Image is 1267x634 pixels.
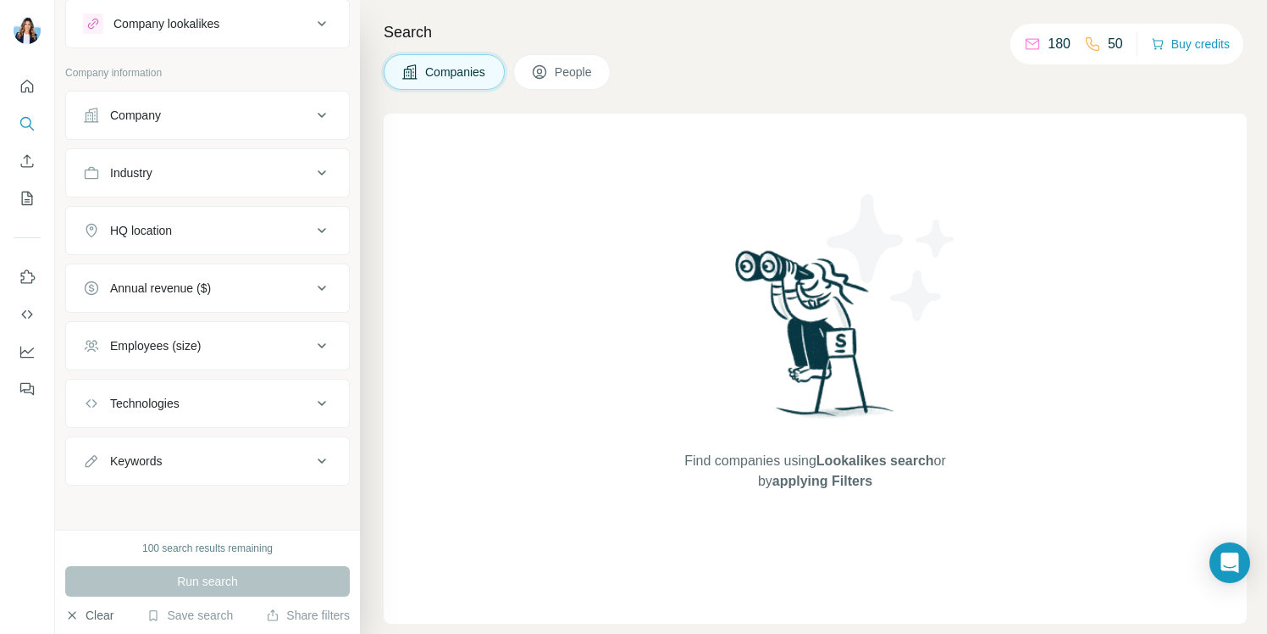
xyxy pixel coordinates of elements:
img: Avatar [14,17,41,44]
img: Surfe Illustration - Woman searching with binoculars [728,246,904,435]
p: 50 [1108,34,1123,54]
div: 100 search results remaining [142,541,273,556]
div: Industry [110,164,152,181]
button: Keywords [66,441,349,481]
div: Employees (size) [110,337,201,354]
button: Clear [65,607,113,624]
button: Save search [147,607,233,624]
button: Company lookalikes [66,3,349,44]
button: Use Surfe API [14,299,41,330]
button: Use Surfe on LinkedIn [14,262,41,292]
button: Annual revenue ($) [66,268,349,309]
button: Technologies [66,383,349,424]
button: Buy credits [1151,32,1230,56]
span: People [555,64,594,81]
h4: Search [384,20,1247,44]
div: HQ location [110,222,172,239]
div: Keywords [110,453,162,470]
button: HQ location [66,210,349,251]
button: Enrich CSV [14,146,41,176]
button: Share filters [266,607,350,624]
button: My lists [14,183,41,214]
button: Quick start [14,71,41,102]
p: Company information [65,65,350,81]
div: Open Intercom Messenger [1209,542,1250,583]
div: Technologies [110,395,180,412]
div: Company lookalikes [113,15,219,32]
p: 180 [1048,34,1071,54]
span: Companies [425,64,487,81]
span: Find companies using or by [679,451,950,492]
button: Employees (size) [66,325,349,366]
div: Company [110,107,161,124]
button: Company [66,95,349,136]
span: Lookalikes search [816,453,934,468]
button: Industry [66,153,349,193]
button: Search [14,108,41,139]
div: Annual revenue ($) [110,280,211,297]
img: Surfe Illustration - Stars [816,181,968,334]
button: Feedback [14,374,41,404]
button: Dashboard [14,336,41,367]
span: applying Filters [772,474,872,488]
